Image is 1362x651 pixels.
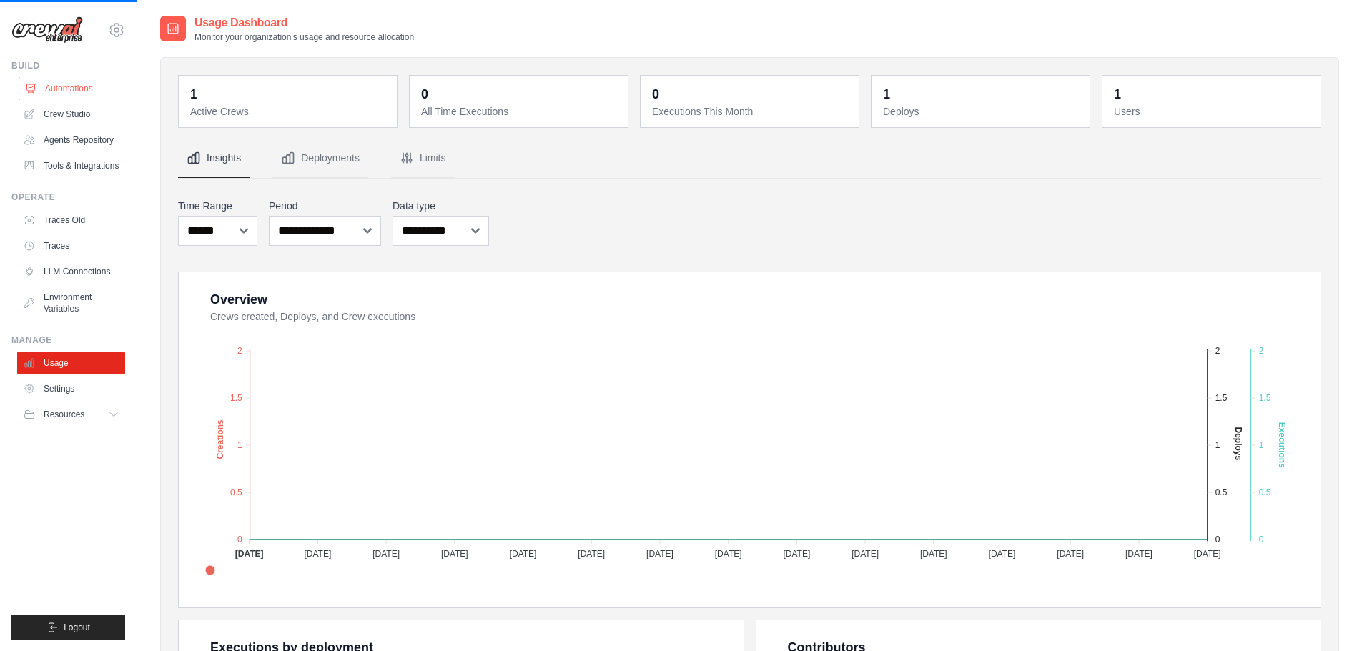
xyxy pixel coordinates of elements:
button: Logout [11,615,125,640]
label: Period [269,199,381,213]
tspan: 0.5 [230,487,242,497]
tspan: 0 [1259,535,1264,545]
div: 1 [883,84,890,104]
div: Manage [11,334,125,346]
div: 1 [1114,84,1121,104]
text: Deploys [1233,427,1243,460]
dt: All Time Executions [421,104,619,119]
a: Agents Repository [17,129,125,151]
button: Limits [391,139,455,178]
text: Creations [215,419,225,459]
img: Logo [11,16,83,44]
tspan: [DATE] [372,549,400,559]
div: Operate [11,192,125,203]
tspan: [DATE] [578,549,605,559]
button: Resources [17,403,125,426]
nav: Tabs [178,139,1321,178]
dt: Active Crews [190,104,388,119]
tspan: 1 [237,440,242,450]
a: Tools & Integrations [17,154,125,177]
tspan: [DATE] [1194,549,1221,559]
tspan: [DATE] [1125,549,1153,559]
tspan: 1 [1215,440,1220,450]
tspan: 1.5 [1215,393,1228,403]
tspan: [DATE] [441,549,468,559]
a: Environment Variables [17,286,125,320]
tspan: 1 [1259,440,1264,450]
dt: Users [1114,104,1312,119]
tspan: [DATE] [783,549,810,559]
tspan: [DATE] [989,549,1016,559]
div: 0 [652,84,659,104]
tspan: 0 [237,535,242,545]
tspan: [DATE] [235,549,264,559]
tspan: [DATE] [1057,549,1084,559]
tspan: 2 [237,346,242,356]
a: Crew Studio [17,103,125,126]
a: Settings [17,377,125,400]
a: LLM Connections [17,260,125,283]
tspan: [DATE] [304,549,331,559]
dt: Crews created, Deploys, and Crew executions [210,309,1303,324]
div: 0 [421,84,428,104]
label: Data type [393,199,489,213]
button: Insights [178,139,250,178]
tspan: [DATE] [715,549,742,559]
a: Traces [17,234,125,257]
label: Time Range [178,199,257,213]
tspan: 1.5 [1259,393,1271,403]
tspan: 0 [1215,535,1220,545]
a: Traces Old [17,209,125,232]
a: Usage [17,352,125,374]
div: 1 [190,84,197,104]
p: Monitor your organization's usage and resource allocation [194,31,414,43]
tspan: 2 [1215,346,1220,356]
div: Overview [210,289,267,309]
tspan: [DATE] [510,549,537,559]
span: Resources [44,409,84,420]
tspan: [DATE] [646,549,673,559]
tspan: [DATE] [920,549,947,559]
dt: Executions This Month [652,104,850,119]
dt: Deploys [883,104,1081,119]
a: Automations [19,77,127,100]
tspan: 1.5 [230,393,242,403]
h2: Usage Dashboard [194,14,414,31]
div: Build [11,60,125,71]
text: Executions [1277,422,1287,468]
button: Deployments [272,139,368,178]
span: Logout [64,622,90,633]
tspan: 0.5 [1259,487,1271,497]
tspan: 2 [1259,346,1264,356]
tspan: 0.5 [1215,487,1228,497]
tspan: [DATE] [852,549,879,559]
